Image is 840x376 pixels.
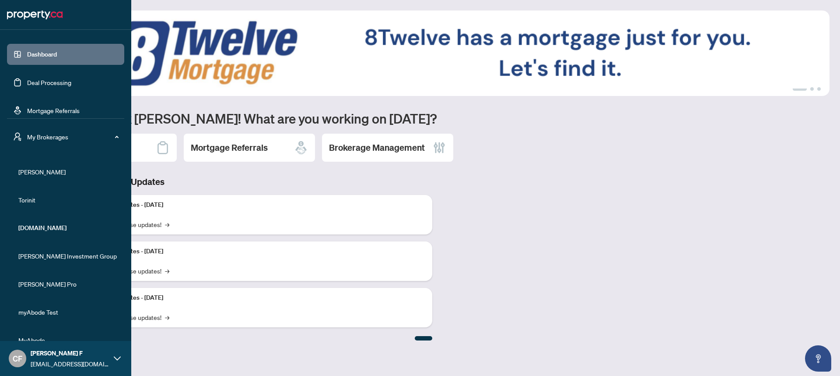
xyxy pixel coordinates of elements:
[329,142,425,154] h2: Brokerage Management
[31,359,109,369] span: [EMAIL_ADDRESS][DOMAIN_NAME]
[45,11,829,96] img: Slide 0
[165,312,169,322] span: →
[817,87,821,91] button: 3
[805,345,831,372] button: Open asap
[18,167,118,177] span: [PERSON_NAME]
[27,50,57,58] a: Dashboard
[45,176,432,188] h3: Brokerage & Industry Updates
[31,348,109,358] span: [PERSON_NAME] F
[165,220,169,229] span: →
[793,87,807,91] button: 1
[27,132,118,142] span: My Brokerages
[45,110,829,127] h1: Welcome back [PERSON_NAME]! What are you working on [DATE]?
[165,266,169,276] span: →
[18,195,118,205] span: Torinit
[18,251,118,261] span: [PERSON_NAME] Investment Group
[27,78,71,86] a: Deal Processing
[27,106,80,114] a: Mortgage Referrals
[7,8,63,22] img: logo
[191,142,268,154] h2: Mortgage Referrals
[18,335,118,345] span: MyAbode
[18,279,118,289] span: [PERSON_NAME] Pro
[92,247,425,256] p: Platform Updates - [DATE]
[13,132,22,141] span: user-switch
[810,87,814,91] button: 2
[18,223,118,233] span: [DOMAIN_NAME]
[13,352,22,365] span: CF
[18,307,118,317] span: myAbode Test
[92,200,425,210] p: Platform Updates - [DATE]
[92,293,425,303] p: Platform Updates - [DATE]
